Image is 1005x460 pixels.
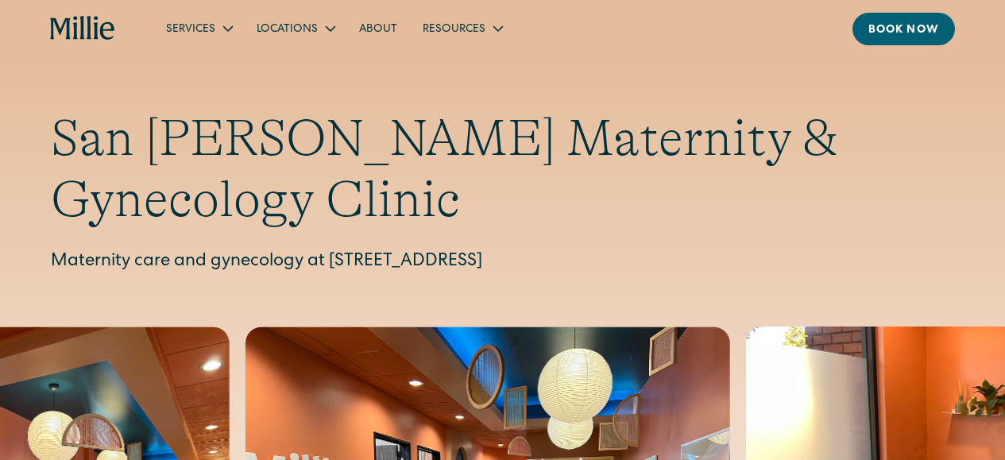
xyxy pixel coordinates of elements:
[244,15,346,41] div: Locations
[51,108,954,230] h1: San [PERSON_NAME] Maternity & Gynecology Clinic
[50,16,115,41] a: home
[51,249,954,276] p: Maternity care and gynecology at [STREET_ADDRESS]
[868,22,939,39] div: Book now
[346,15,410,41] a: About
[410,15,514,41] div: Resources
[153,15,244,41] div: Services
[423,21,485,38] div: Resources
[166,21,215,38] div: Services
[852,13,955,45] a: Book now
[257,21,318,38] div: Locations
